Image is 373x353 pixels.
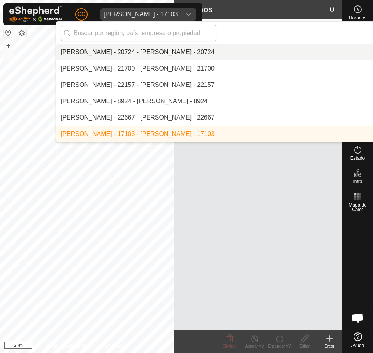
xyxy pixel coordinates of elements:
[61,113,215,122] div: [PERSON_NAME] - 22667 - [PERSON_NAME] - 22667
[4,41,13,50] button: +
[346,306,369,330] div: Open chat
[4,51,13,60] button: –
[351,343,364,348] span: Ayuda
[267,343,292,349] div: Encender VV
[242,343,267,349] div: Apagar VV
[47,343,91,350] a: Política de Privacidad
[342,329,373,351] a: Ayuda
[223,344,237,348] span: Eliminar
[101,343,127,350] a: Contáctenos
[181,8,196,21] div: dropdown trigger
[353,179,362,184] span: Infra
[179,5,330,14] h2: Rebaños
[17,28,26,38] button: Capas del Mapa
[61,80,215,90] div: [PERSON_NAME] - 22157 - [PERSON_NAME] - 22157
[330,4,334,15] span: 0
[350,156,365,161] span: Estado
[4,28,13,37] button: Restablecer Mapa
[104,11,178,18] div: [PERSON_NAME] - 17103
[9,6,62,22] img: Logo Gallagher
[61,48,215,57] div: [PERSON_NAME] - 20724 - [PERSON_NAME] - 20724
[349,16,366,20] span: Horarios
[61,129,215,139] div: [PERSON_NAME] - 17103 - [PERSON_NAME] - 17103
[344,203,371,212] span: Mapa de Calor
[61,64,215,73] div: [PERSON_NAME] - 21700 - [PERSON_NAME] - 21700
[77,10,85,18] span: CC
[61,25,216,41] input: Buscar por región, país, empresa o propiedad
[100,8,181,21] span: Javier Saavedra Rodriguez - 17103
[292,343,317,349] div: Editar
[317,343,342,349] div: Crear
[61,97,208,106] div: [PERSON_NAME] - 8924 - [PERSON_NAME] - 8924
